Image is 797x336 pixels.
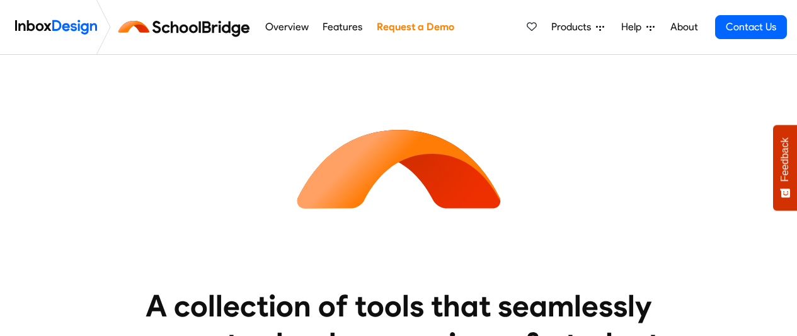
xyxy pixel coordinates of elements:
[779,137,791,182] span: Feedback
[616,14,660,40] a: Help
[546,14,609,40] a: Products
[373,14,457,40] a: Request a Demo
[667,14,701,40] a: About
[319,14,366,40] a: Features
[715,15,787,39] a: Contact Us
[261,14,312,40] a: Overview
[551,20,596,35] span: Products
[621,20,646,35] span: Help
[116,12,258,42] img: schoolbridge logo
[285,55,512,282] img: icon_schoolbridge.svg
[773,125,797,211] button: Feedback - Show survey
